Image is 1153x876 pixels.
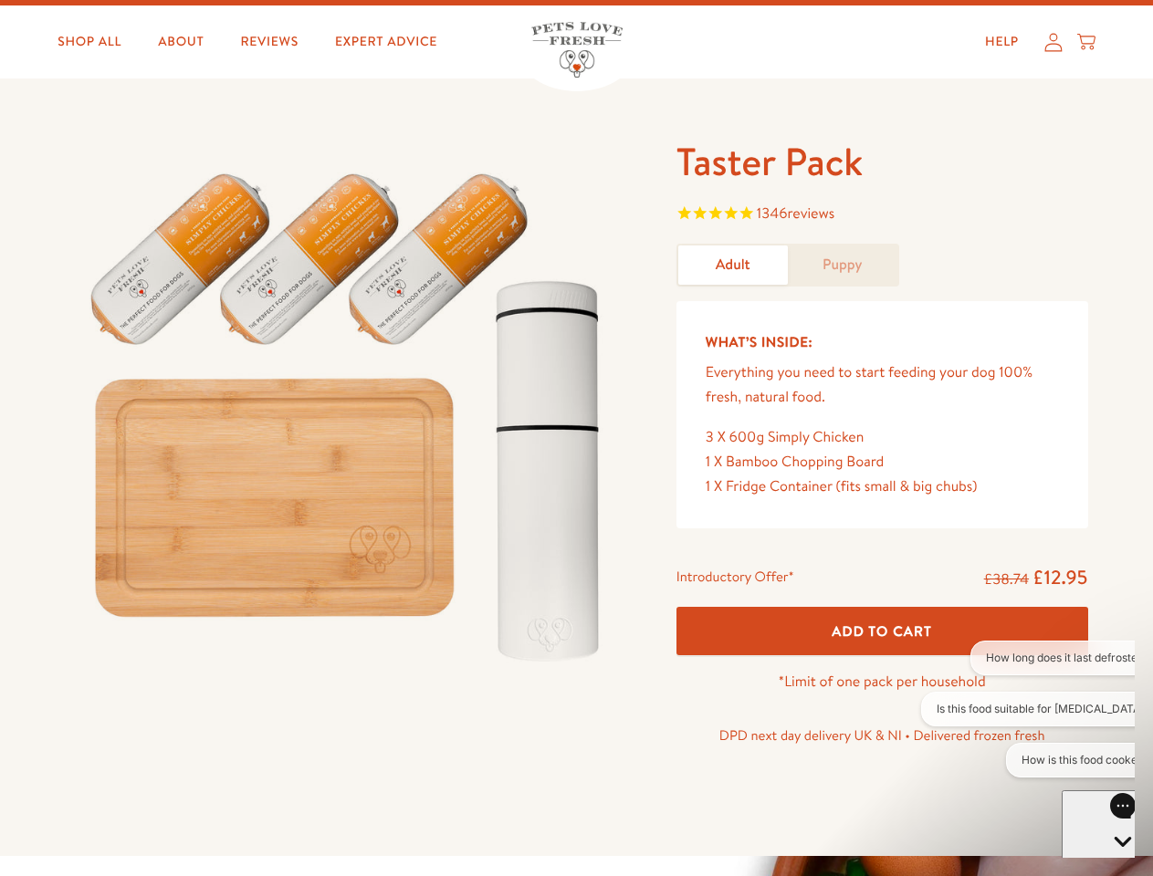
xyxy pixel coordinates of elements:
[706,452,885,472] span: 1 X Bamboo Chopping Board
[706,330,1059,354] h5: What’s Inside:
[787,203,834,224] span: reviews
[94,102,253,137] button: How is this food cooked?
[9,51,253,86] button: Is this food suitable for [MEDICAL_DATA]?
[676,202,1088,229] span: Rated 4.8 out of 5 stars 1346 reviews
[912,641,1135,794] iframe: Gorgias live chat conversation starters
[320,24,452,60] a: Expert Advice
[984,569,1029,589] s: £38.74
[225,24,312,60] a: Reviews
[788,245,897,285] a: Puppy
[757,203,834,224] span: 1346 reviews
[143,24,218,60] a: About
[676,137,1088,187] h1: Taster Pack
[676,565,794,592] div: Introductory Offer*
[706,474,1059,499] div: 1 X Fridge Container (fits small & big chubs)
[970,24,1033,60] a: Help
[676,670,1088,694] p: *Limit of one pack per household
[832,621,932,641] span: Add To Cart
[676,607,1088,655] button: Add To Cart
[66,137,633,681] img: Taster Pack - Adult
[678,245,788,285] a: Adult
[43,24,136,60] a: Shop All
[1032,564,1088,590] span: £12.95
[1062,790,1135,858] iframe: Gorgias live chat messenger
[706,425,1059,450] div: 3 X 600g Simply Chicken
[676,724,1088,747] p: DPD next day delivery UK & NI • Delivered frozen fresh
[706,360,1059,410] p: Everything you need to start feeding your dog 100% fresh, natural food.
[531,22,623,78] img: Pets Love Fresh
